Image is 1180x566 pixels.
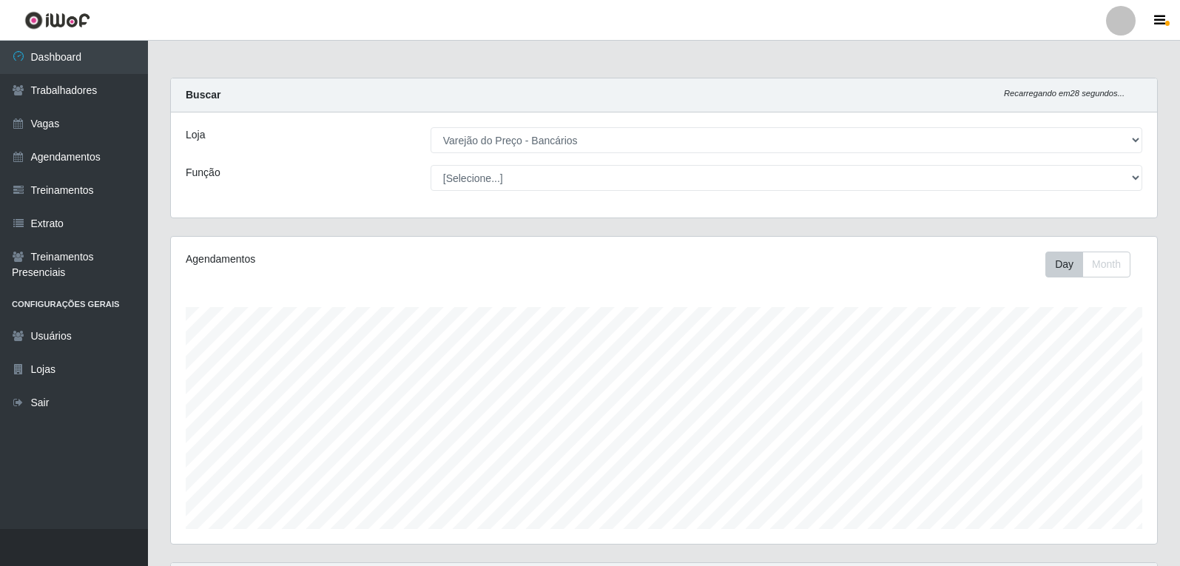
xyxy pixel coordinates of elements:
[1045,252,1142,277] div: Toolbar with button groups
[186,165,220,181] label: Função
[1082,252,1130,277] button: Month
[186,127,205,143] label: Loja
[24,11,90,30] img: CoreUI Logo
[1045,252,1083,277] button: Day
[1004,89,1125,98] i: Recarregando em 28 segundos...
[1045,252,1130,277] div: First group
[186,89,220,101] strong: Buscar
[186,252,571,267] div: Agendamentos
